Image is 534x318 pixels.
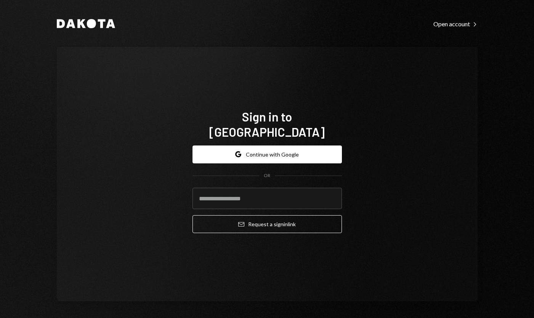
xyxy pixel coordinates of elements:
[192,215,342,233] button: Request a signinlink
[433,20,478,28] div: Open account
[264,173,270,179] div: OR
[192,145,342,163] button: Continue with Google
[192,109,342,139] h1: Sign in to [GEOGRAPHIC_DATA]
[433,19,478,28] a: Open account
